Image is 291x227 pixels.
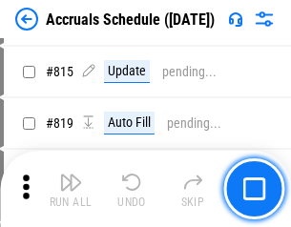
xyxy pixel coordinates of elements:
span: # 819 [46,115,73,131]
div: pending... [167,116,221,131]
img: Main button [242,177,265,200]
img: Settings menu [253,8,276,31]
span: # 815 [46,64,73,79]
div: pending... [162,65,217,79]
div: Auto Fill [104,112,155,134]
div: Update [104,60,150,83]
div: Accruals Schedule ([DATE]) [46,10,215,29]
img: Back [15,8,38,31]
img: Support [228,11,243,27]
